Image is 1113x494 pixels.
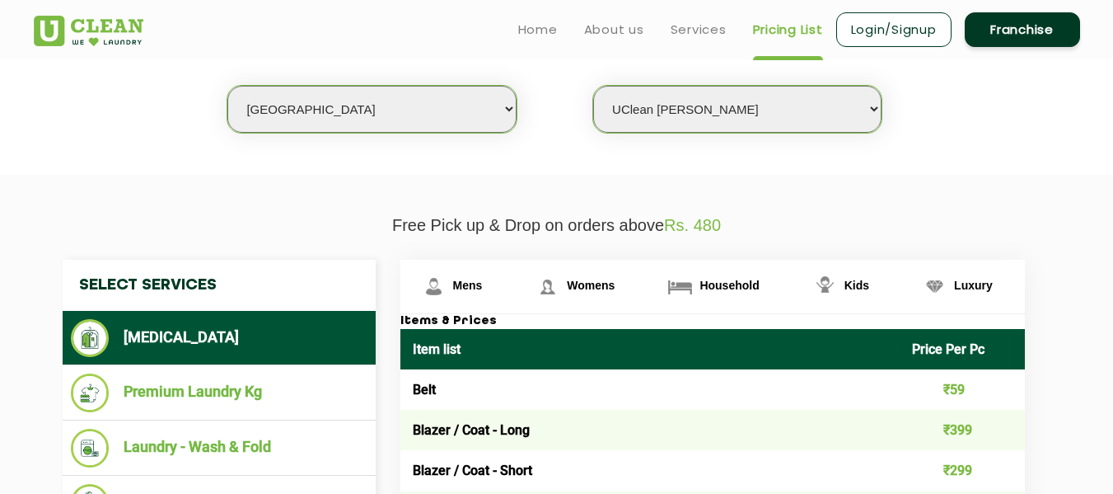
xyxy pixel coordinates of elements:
li: [MEDICAL_DATA] [71,319,367,357]
a: Franchise [965,12,1080,47]
td: ₹399 [900,410,1025,450]
img: Premium Laundry Kg [71,374,110,412]
span: Mens [453,279,483,292]
a: Pricing List [753,20,823,40]
img: Laundry - Wash & Fold [71,429,110,468]
span: Womens [567,279,615,292]
img: Luxury [920,272,949,301]
span: Household [699,279,759,292]
h4: Select Services [63,260,376,311]
a: Home [518,20,558,40]
td: Belt [400,369,900,410]
th: Item list [400,329,900,369]
li: Laundry - Wash & Fold [71,429,367,468]
span: Rs. 480 [664,216,721,234]
span: Kids [844,279,869,292]
th: Price Per Pc [900,329,1025,369]
td: ₹59 [900,369,1025,410]
h3: Items & Prices [400,314,1025,329]
img: Mens [419,272,448,301]
img: Household [666,272,694,301]
a: Login/Signup [836,12,952,47]
li: Premium Laundry Kg [71,374,367,412]
p: Free Pick up & Drop on orders above [34,216,1080,235]
img: Kids [811,272,839,301]
a: About us [584,20,644,40]
td: Blazer / Coat - Short [400,450,900,491]
img: UClean Laundry and Dry Cleaning [34,16,143,46]
td: ₹299 [900,450,1025,491]
a: Services [671,20,727,40]
img: Dry Cleaning [71,319,110,357]
span: Luxury [954,279,993,292]
img: Womens [533,272,562,301]
td: Blazer / Coat - Long [400,410,900,450]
